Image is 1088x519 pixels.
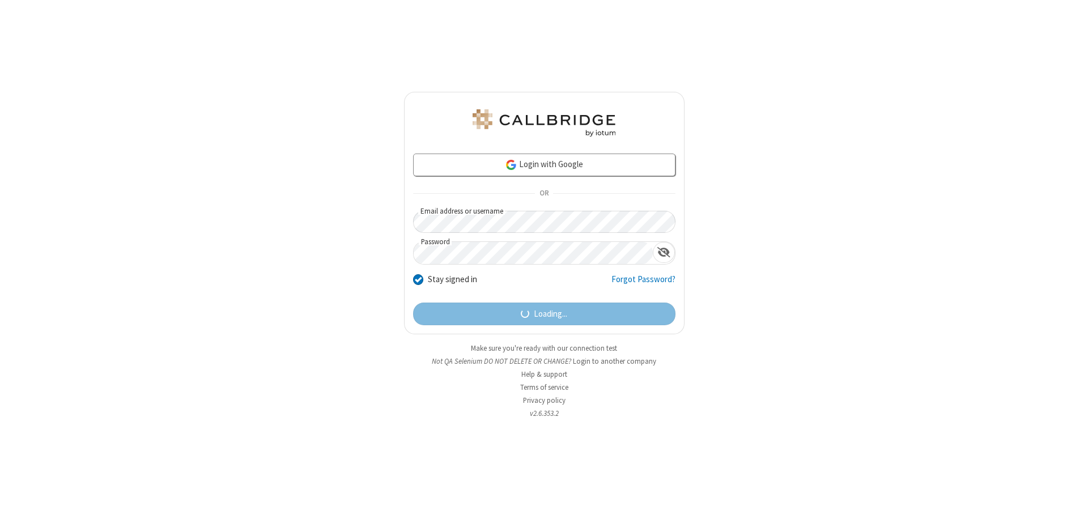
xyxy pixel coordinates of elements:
img: QA Selenium DO NOT DELETE OR CHANGE [470,109,618,137]
button: Login to another company [573,356,656,367]
button: Loading... [413,303,675,325]
a: Terms of service [520,382,568,392]
span: Loading... [534,308,567,321]
img: google-icon.png [505,159,517,171]
div: Show password [653,242,675,263]
a: Forgot Password? [611,273,675,295]
input: Password [414,242,653,264]
li: v2.6.353.2 [404,408,685,419]
li: Not QA Selenium DO NOT DELETE OR CHANGE? [404,356,685,367]
a: Login with Google [413,154,675,176]
input: Email address or username [413,211,675,233]
a: Make sure you're ready with our connection test [471,343,617,353]
a: Help & support [521,369,567,379]
span: OR [535,186,553,202]
iframe: Chat [1060,490,1079,511]
label: Stay signed in [428,273,477,286]
a: Privacy policy [523,395,566,405]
